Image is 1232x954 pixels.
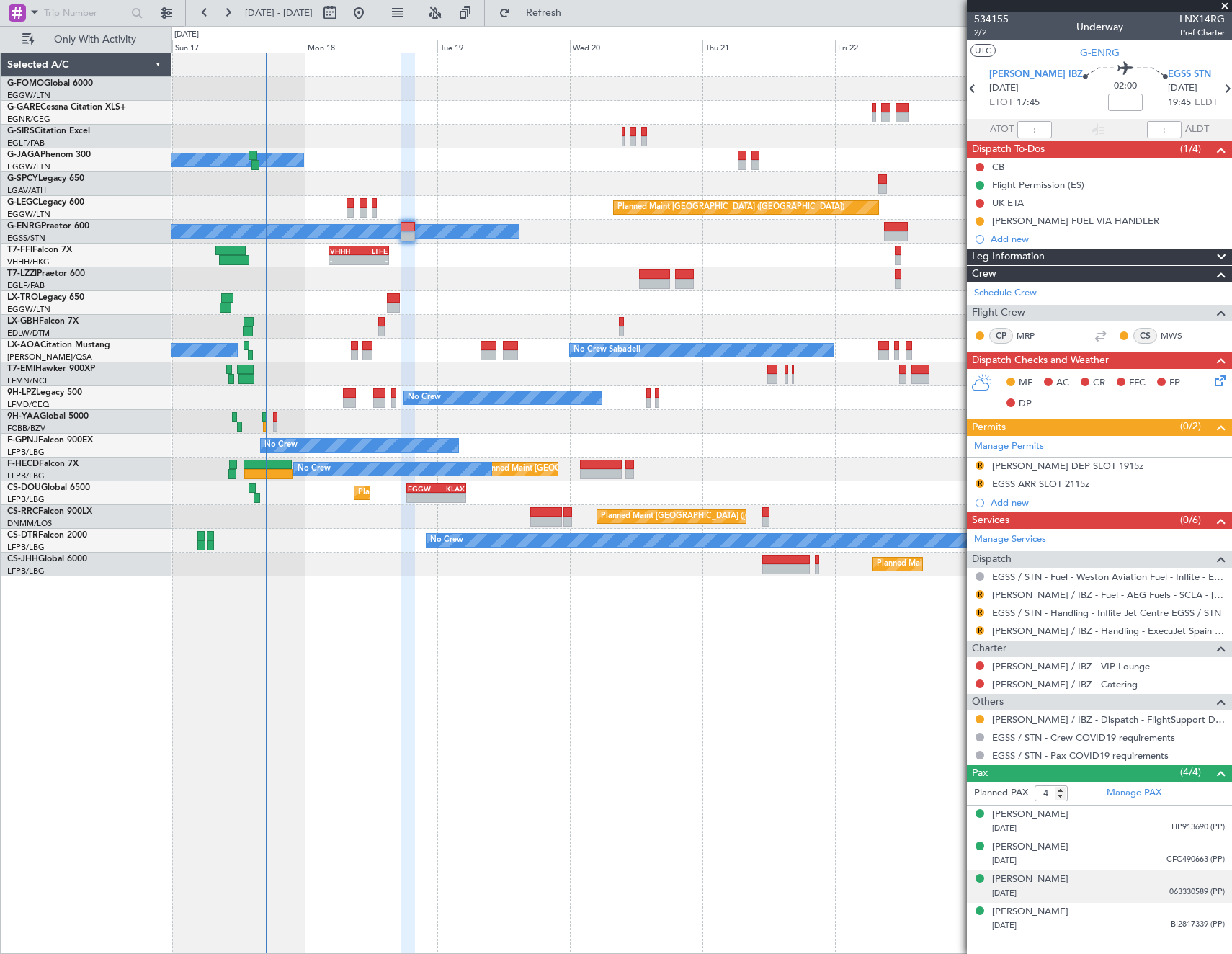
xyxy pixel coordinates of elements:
span: EGSS STN [1168,68,1211,82]
div: CB [992,161,1004,173]
span: Only With Activity [37,35,152,45]
a: CS-RRCFalcon 900LX [7,507,92,516]
a: LFMD/CEQ [7,399,49,410]
span: [DATE] [992,855,1017,866]
span: 9H-YAA [7,412,40,421]
button: UTC [970,44,996,57]
span: LNX14RG [1179,12,1225,27]
span: Dispatch [972,551,1012,568]
span: 534155 [974,12,1009,27]
div: Planned Maint [GEOGRAPHIC_DATA] ([GEOGRAPHIC_DATA]) [877,553,1104,575]
a: G-GARECessna Citation XLS+ [7,103,126,112]
span: FP [1169,376,1180,391]
span: T7-FFI [7,246,32,254]
span: T7-EMI [7,365,35,373]
button: Only With Activity [16,28,156,51]
span: G-LEGC [7,198,38,207]
button: R [976,608,984,617]
div: [PERSON_NAME] DEP SLOT 1915z [992,460,1143,472]
div: Planned Maint [GEOGRAPHIC_DATA] ([GEOGRAPHIC_DATA]) [601,506,828,527]
span: G-FOMO [7,79,44,88]
a: LX-TROLegacy 650 [7,293,84,302]
span: Others [972,694,1004,710]
a: G-LEGCLegacy 600 [7,198,84,207]
input: --:-- [1017,121,1052,138]
a: LX-AOACitation Mustang [7,341,110,349]
a: Manage PAX [1107,786,1161,801]
div: Tue 19 [437,40,570,53]
div: No Crew [408,387,441,409]
a: EGGW/LTN [7,304,50,315]
a: G-JAGAPhenom 300 [7,151,91,159]
a: T7-LZZIPraetor 600 [7,269,85,278]
span: Dispatch To-Dos [972,141,1045,158]
a: [PERSON_NAME]/QSA [7,352,92,362]
span: 19:45 [1168,96,1191,110]
span: G-ENRG [1080,45,1120,61]
a: EGSS / STN - Pax COVID19 requirements [992,749,1169,762]
span: [DATE] [992,888,1017,899]
div: Underway [1076,19,1123,35]
a: CS-JHHGlobal 6000 [7,555,87,563]
span: BI2817339 (PP) [1171,919,1225,931]
button: Refresh [492,1,579,24]
span: 063330589 (PP) [1169,886,1225,899]
a: MRP [1017,329,1049,342]
a: EGLF/FAB [7,280,45,291]
span: ELDT [1195,96,1218,110]
a: LX-GBHFalcon 7X [7,317,79,326]
span: AC [1056,376,1069,391]
a: EGGW/LTN [7,161,50,172]
a: VHHH/HKG [7,257,50,267]
div: VHHH [330,246,359,255]
span: MF [1019,376,1032,391]
a: EGGW/LTN [7,209,50,220]
span: G-JAGA [7,151,40,159]
span: [DATE] [1168,81,1197,96]
a: MWS [1161,329,1193,342]
a: [PERSON_NAME] / IBZ - VIP Lounge [992,660,1150,672]
a: LFPB/LBG [7,447,45,458]
div: [PERSON_NAME] FUEL VIA HANDLER [992,215,1159,227]
span: [PERSON_NAME] IBZ [989,68,1083,82]
span: CS-JHH [7,555,38,563]
div: No Crew [298,458,331,480]
a: EGGW/LTN [7,90,50,101]
span: [DATE] [992,823,1017,834]
span: Pref Charter [1179,27,1225,39]
span: Pax [972,765,988,782]
div: KLAX [437,484,465,493]
div: Mon 18 [305,40,437,53]
a: LFPB/LBG [7,471,45,481]
a: EGSS / STN - Crew COVID19 requirements [992,731,1175,744]
div: No Crew Sabadell [573,339,640,361]
div: LTFE [359,246,388,255]
span: CR [1093,376,1105,391]
div: - [359,256,388,264]
div: - [408,494,437,502]
a: LFPB/LBG [7,494,45,505]
a: T7-EMIHawker 900XP [7,365,95,373]
a: [PERSON_NAME] / IBZ - Catering [992,678,1138,690]
div: CS [1133,328,1157,344]
span: G-SIRS [7,127,35,135]
span: 2/2 [974,27,1009,39]
span: (1/4) [1180,141,1201,156]
a: LGAV/ATH [7,185,46,196]
span: FFC [1129,376,1146,391]
a: EGSS / STN - Handling - Inflite Jet Centre EGSS / STN [992,607,1221,619]
div: [DATE] [174,29,199,41]
div: Fri 22 [835,40,968,53]
span: [DATE] [989,81,1019,96]
span: CS-RRC [7,507,38,516]
span: (0/2) [1180,419,1201,434]
button: R [976,626,984,635]
div: Sun 17 [172,40,305,53]
a: G-FOMOGlobal 6000 [7,79,93,88]
a: [PERSON_NAME] / IBZ - Handling - ExecuJet Spain [PERSON_NAME] / IBZ [992,625,1225,637]
a: Schedule Crew [974,286,1037,300]
a: G-SIRSCitation Excel [7,127,90,135]
span: LX-TRO [7,293,38,302]
a: EGSS / STN - Fuel - Weston Aviation Fuel - Inflite - EGSS / STN [992,571,1225,583]
span: G-GARE [7,103,40,112]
